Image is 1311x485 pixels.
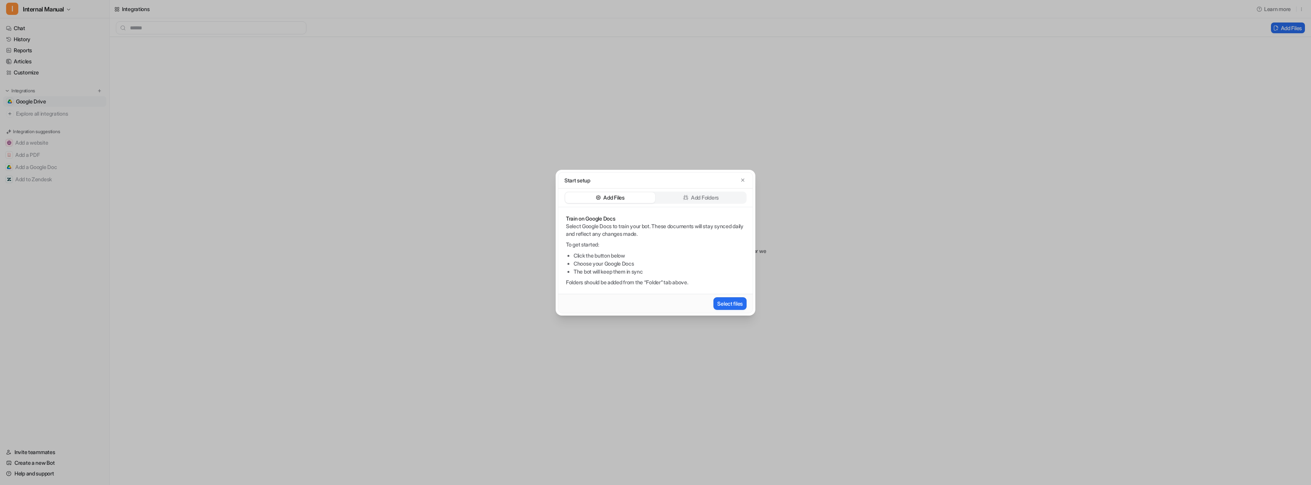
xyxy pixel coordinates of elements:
[574,251,745,259] li: Click the button below
[574,259,745,267] li: Choose your Google Docs
[566,279,745,286] p: Folders should be added from the “Folder” tab above.
[564,176,590,184] p: Start setup
[691,194,719,201] p: Add Folders
[566,215,745,222] p: Train on Google Docs
[566,222,745,238] p: Select Google Docs to train your bot. These documents will stay synced daily and reflect any chan...
[574,267,745,276] li: The bot will keep them in sync
[713,297,747,310] button: Select files
[566,241,745,248] p: To get started:
[603,194,624,201] p: Add Files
